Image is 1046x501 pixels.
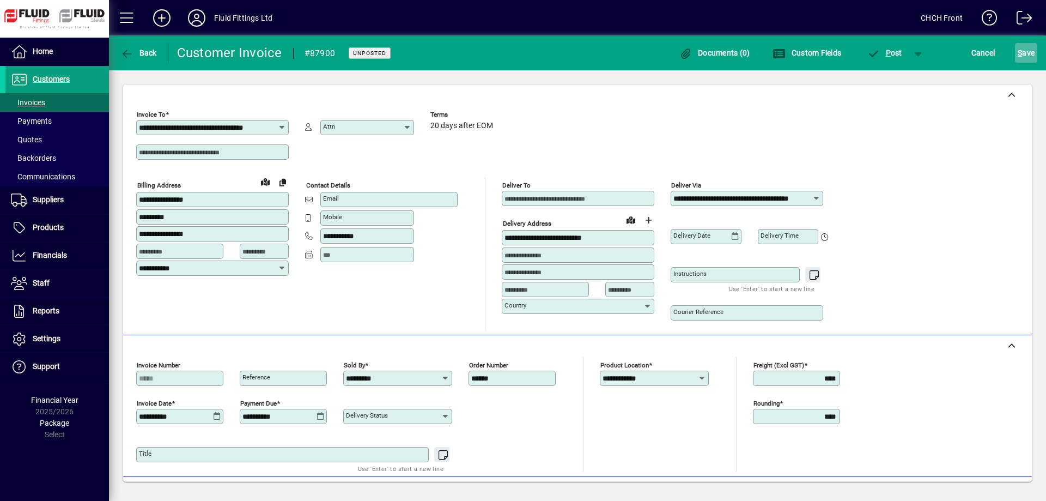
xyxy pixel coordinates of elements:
[137,361,180,369] mat-label: Invoice number
[502,182,531,189] mat-label: Deliver To
[139,450,151,457] mat-label: Title
[673,308,723,316] mat-label: Courier Reference
[600,361,649,369] mat-label: Product location
[5,242,109,269] a: Financials
[179,8,214,28] button: Profile
[257,173,274,190] a: View on map
[137,400,172,407] mat-label: Invoice date
[33,279,50,287] span: Staff
[1008,2,1032,38] a: Logout
[5,298,109,325] a: Reports
[11,135,42,144] span: Quotes
[33,75,70,83] span: Customers
[5,325,109,353] a: Settings
[5,270,109,297] a: Staff
[673,270,707,277] mat-label: Instructions
[921,9,963,27] div: CHCH Front
[5,130,109,149] a: Quotes
[971,44,995,62] span: Cancel
[120,49,157,57] span: Back
[761,232,799,239] mat-label: Delivery time
[430,122,493,130] span: 20 days after EOM
[33,334,60,343] span: Settings
[469,361,508,369] mat-label: Order number
[323,123,335,130] mat-label: Attn
[5,167,109,186] a: Communications
[5,214,109,242] a: Products
[861,43,908,63] button: Post
[33,47,53,56] span: Home
[5,149,109,167] a: Backorders
[5,353,109,381] a: Support
[144,8,179,28] button: Add
[1015,43,1037,63] button: Save
[770,43,844,63] button: Custom Fields
[773,49,841,57] span: Custom Fields
[344,361,365,369] mat-label: Sold by
[974,2,998,38] a: Knowledge Base
[346,412,388,419] mat-label: Delivery status
[11,98,45,107] span: Invoices
[323,213,342,221] mat-label: Mobile
[274,173,291,191] button: Copy to Delivery address
[33,195,64,204] span: Suppliers
[5,112,109,130] a: Payments
[323,195,339,202] mat-label: Email
[11,117,52,125] span: Payments
[679,49,750,57] span: Documents (0)
[5,93,109,112] a: Invoices
[5,186,109,214] a: Suppliers
[5,38,109,65] a: Home
[753,400,780,407] mat-label: Rounding
[33,362,60,371] span: Support
[214,9,272,27] div: Fluid Fittings Ltd
[33,223,64,232] span: Products
[1018,49,1022,57] span: S
[137,111,166,118] mat-label: Invoice To
[622,211,640,228] a: View on map
[109,43,169,63] app-page-header-button: Back
[430,111,496,118] span: Terms
[353,50,386,57] span: Unposted
[671,182,701,189] mat-label: Deliver via
[673,232,710,239] mat-label: Delivery date
[358,462,443,475] mat-hint: Use 'Enter' to start a new line
[305,45,336,62] div: #87900
[886,49,891,57] span: P
[33,306,59,315] span: Reports
[729,282,814,295] mat-hint: Use 'Enter' to start a new line
[504,301,526,309] mat-label: Country
[11,172,75,181] span: Communications
[31,396,78,405] span: Financial Year
[240,400,277,407] mat-label: Payment due
[11,154,56,162] span: Backorders
[177,44,282,62] div: Customer Invoice
[242,373,270,381] mat-label: Reference
[33,251,67,259] span: Financials
[118,43,160,63] button: Back
[1018,44,1035,62] span: ave
[40,419,69,427] span: Package
[867,49,902,57] span: ost
[753,361,804,369] mat-label: Freight (excl GST)
[969,43,998,63] button: Cancel
[640,212,657,229] button: Choose address
[677,43,753,63] button: Documents (0)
